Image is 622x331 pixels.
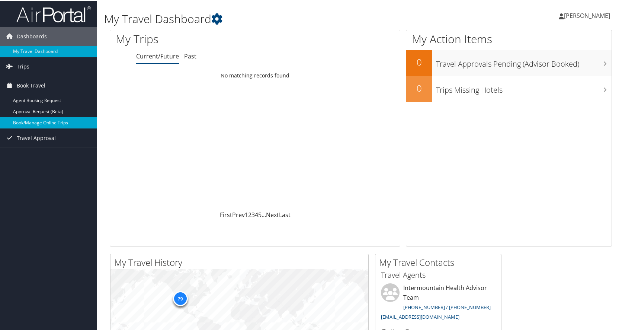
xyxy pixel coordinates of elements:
[559,4,618,26] a: [PERSON_NAME]
[17,76,45,94] span: Book Travel
[232,210,245,218] a: Prev
[406,55,432,68] h2: 0
[406,49,612,75] a: 0Travel Approvals Pending (Advisor Booked)
[110,68,400,82] td: No matching records found
[436,54,612,69] h3: Travel Approvals Pending (Advisor Booked)
[136,51,179,60] a: Current/Future
[258,210,262,218] a: 5
[17,57,29,75] span: Trips
[104,10,446,26] h1: My Travel Dashboard
[381,313,459,319] a: [EMAIL_ADDRESS][DOMAIN_NAME]
[116,31,274,46] h1: My Trips
[403,303,491,310] a: [PHONE_NUMBER] / [PHONE_NUMBER]
[564,11,610,19] span: [PERSON_NAME]
[406,81,432,94] h2: 0
[379,255,501,268] h2: My Travel Contacts
[173,290,187,305] div: 79
[255,210,258,218] a: 4
[114,255,368,268] h2: My Travel History
[251,210,255,218] a: 3
[17,128,56,147] span: Travel Approval
[436,80,612,95] h3: Trips Missing Hotels
[184,51,196,60] a: Past
[16,5,91,22] img: airportal-logo.png
[220,210,232,218] a: First
[406,75,612,101] a: 0Trips Missing Hotels
[248,210,251,218] a: 2
[279,210,291,218] a: Last
[381,269,496,280] h3: Travel Agents
[262,210,266,218] span: …
[266,210,279,218] a: Next
[377,283,499,322] li: Intermountain Health Advisor Team
[17,26,47,45] span: Dashboards
[245,210,248,218] a: 1
[406,31,612,46] h1: My Action Items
